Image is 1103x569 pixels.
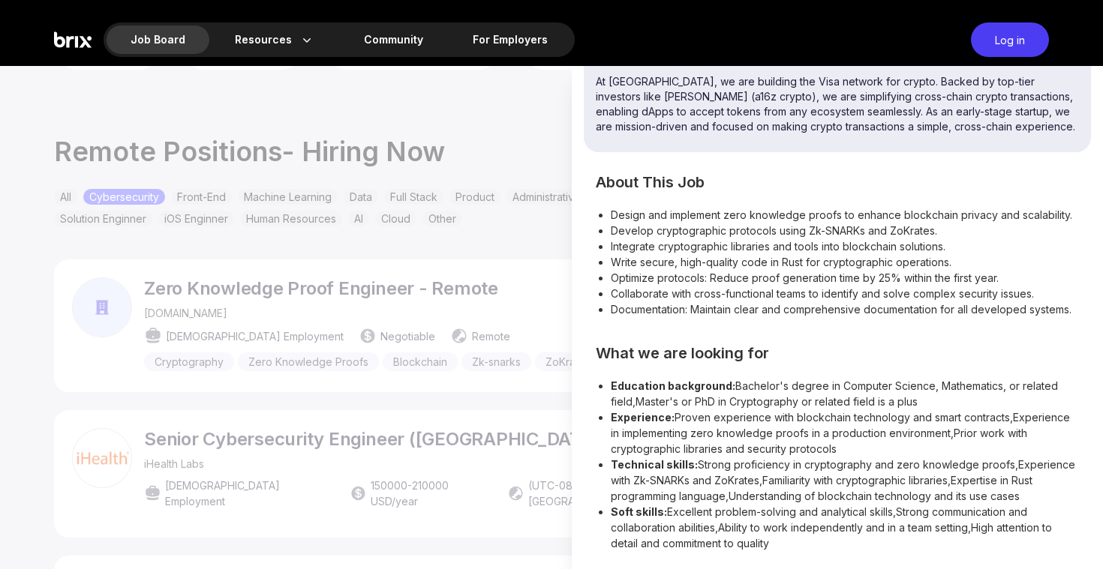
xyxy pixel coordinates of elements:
li: Documentation: Maintain clear and comprehensive documentation for all developed systems. [611,301,1079,317]
li: Develop cryptographic protocols using Zk-SNARKs and ZoKrates. [611,223,1079,238]
div: Log in [971,22,1049,57]
a: For Employers [449,25,572,54]
h2: What we are looking for [596,347,1079,360]
li: Design and implement zero knowledge proofs to enhance blockchain privacy and scalability. [611,207,1079,223]
strong: Experience: [611,411,675,424]
li: Write secure, high-quality code in Rust for cryptographic operations. [611,254,1079,270]
a: Community [340,25,447,54]
li: Collaborate with cross-functional teams to identify and solve complex security issues. [611,286,1079,301]
h2: About This Job [596,176,1079,189]
li: Proven experience with blockchain technology and smart contracts,Experience in implementing zero ... [611,409,1079,457]
li: Integrate cryptographic libraries and tools into blockchain solutions. [611,238,1079,254]
strong: Education background: [611,379,735,392]
p: At [GEOGRAPHIC_DATA], we are building the Visa network for crypto. Backed by top-tier investors l... [596,74,1079,134]
strong: Soft skills: [611,505,667,518]
li: Bachelor's degree in Computer Science, Mathematics, or related field,Master's or PhD in Cryptogra... [611,378,1079,409]
img: Brix Logo [54,22,92,57]
div: Resources [211,25,338,54]
strong: Technical skills: [611,458,698,471]
li: Optimize protocols: Reduce proof generation time by 25% within the first year. [611,270,1079,286]
a: Log in [963,22,1049,57]
li: Strong proficiency in cryptography and zero knowledge proofs,Experience with Zk-SNARKs and ZoKrat... [611,457,1079,504]
div: Job Board [107,25,209,54]
li: Excellent problem-solving and analytical skills,Strong communication and collaboration abilities,... [611,504,1079,551]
